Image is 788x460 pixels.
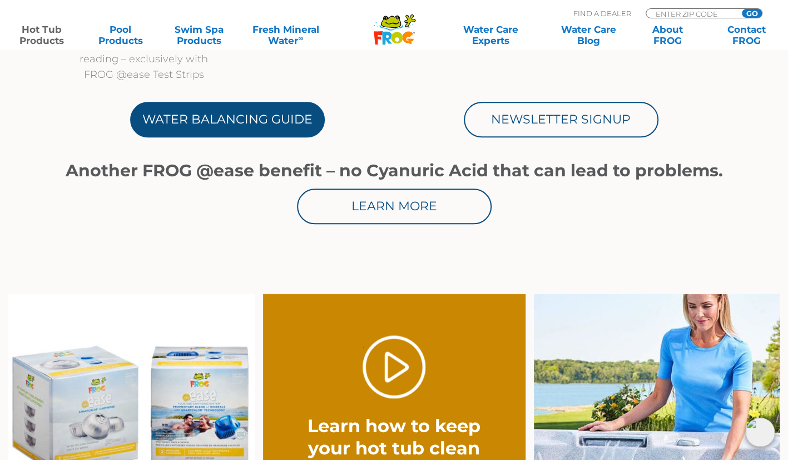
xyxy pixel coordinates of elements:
a: Water CareBlog [558,24,620,46]
img: openIcon [746,418,775,447]
a: Fresh MineralWater∞ [247,24,324,46]
p: Find A Dealer [573,8,631,18]
a: Hot TubProducts [11,24,72,46]
p: Single color match for easy reading – exclusively with FROG @ease Test Strips [72,36,216,82]
sup: ∞ [298,34,303,42]
a: Water Balancing Guide [130,102,325,137]
a: AboutFROG [637,24,698,46]
a: Newsletter Signup [464,102,658,137]
input: Zip Code Form [655,9,730,18]
h1: Another FROG @ease benefit – no Cyanuric Acid that can lead to problems. [61,161,728,180]
a: Water CareExperts [441,24,541,46]
a: PoolProducts [90,24,151,46]
a: Play Video [363,335,425,398]
a: ContactFROG [716,24,777,46]
a: Swim SpaProducts [168,24,230,46]
a: Learn More [297,189,492,224]
input: GO [742,9,762,18]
